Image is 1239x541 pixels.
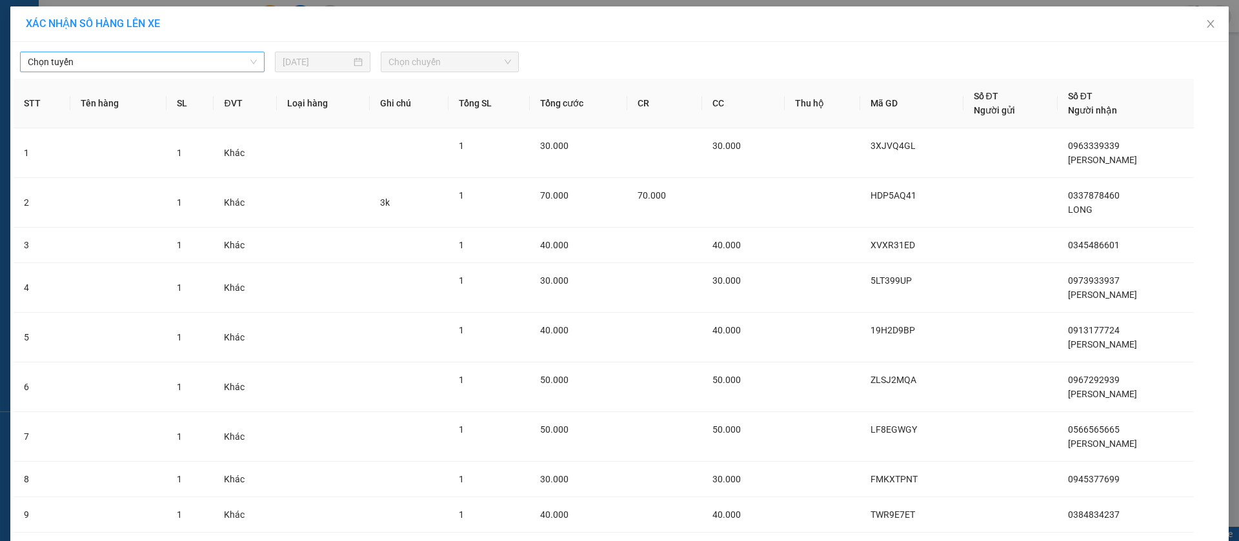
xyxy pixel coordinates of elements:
span: 1 [177,382,182,392]
th: Tổng cước [530,79,627,128]
td: 1 [14,128,70,178]
span: 1 [459,240,464,250]
span: 1 [177,332,182,342]
span: ZLSJ2MQA [871,375,916,385]
span: 70.000 [638,190,666,201]
span: 1 [459,141,464,151]
td: 8 [14,462,70,497]
span: 1 [459,424,464,435]
span: 30.000 [712,474,741,484]
span: HDP5AQ41 [871,190,916,201]
span: 5LT399UP [871,275,912,286]
span: 40.000 [540,325,569,335]
span: 40.000 [712,509,741,520]
span: XVXR31ED [871,240,915,250]
span: 1 [177,197,182,208]
span: 0973933937 [1068,275,1120,286]
span: 50.000 [712,424,741,435]
span: 0967292939 [1068,375,1120,385]
span: 19H2D9BP [871,325,915,335]
td: 3 [14,228,70,263]
span: 1 [177,474,182,484]
span: Chọn tuyến [28,52,257,72]
th: Mã GD [860,79,963,128]
th: STT [14,79,70,128]
span: Số ĐT [1068,91,1093,101]
span: Người gửi [974,105,1015,115]
td: 2 [14,178,70,228]
span: LF8EGWGY [871,424,917,435]
span: 0566565665 [1068,424,1120,435]
span: 0337878460 [1068,190,1120,201]
span: [PERSON_NAME] [1068,339,1137,349]
span: Người nhận [1068,105,1117,115]
th: CC [702,79,785,128]
span: 30.000 [712,141,741,151]
span: 0384834237 [1068,509,1120,520]
span: XÁC NHẬN SỐ HÀNG LÊN XE [26,17,160,30]
span: 0963339339 [1068,141,1120,151]
td: Khác [214,412,276,462]
td: 9 [14,497,70,533]
span: 3k [380,197,390,208]
span: [PERSON_NAME] [1068,155,1137,165]
span: 50.000 [712,375,741,385]
td: Khác [214,462,276,497]
span: 50.000 [540,375,569,385]
span: FMKXTPNT [871,474,918,484]
span: 1 [177,148,182,158]
td: 6 [14,362,70,412]
span: 30.000 [540,141,569,151]
span: LONG [1068,204,1093,215]
td: Khác [214,263,276,313]
span: 50.000 [540,424,569,435]
span: [PERSON_NAME] [1068,438,1137,449]
th: CR [627,79,702,128]
td: Khác [214,178,276,228]
th: Ghi chú [370,79,448,128]
span: 3XJVQ4GL [871,141,916,151]
span: 40.000 [712,240,741,250]
span: 1 [177,240,182,250]
th: Tên hàng [70,79,166,128]
td: 7 [14,412,70,462]
span: 1 [177,509,182,520]
th: ĐVT [214,79,276,128]
td: Khác [214,313,276,362]
span: 30.000 [540,275,569,286]
span: 1 [459,375,464,385]
th: Loại hàng [277,79,370,128]
span: 1 [177,282,182,293]
td: 5 [14,313,70,362]
span: Số ĐT [974,91,998,101]
td: Khác [214,228,276,263]
td: Khác [214,362,276,412]
span: TWR9E7ET [871,509,915,520]
span: [PERSON_NAME] [1068,389,1137,399]
span: 0945377699 [1068,474,1120,484]
td: Khác [214,497,276,533]
span: 1 [459,190,464,201]
span: 40.000 [540,509,569,520]
span: 40.000 [712,325,741,335]
span: 0913177724 [1068,325,1120,335]
span: 1 [459,509,464,520]
span: 30.000 [540,474,569,484]
button: Close [1193,6,1229,43]
span: 30.000 [712,275,741,286]
th: Thu hộ [785,79,860,128]
span: close [1205,19,1216,29]
span: 1 [177,431,182,442]
td: Khác [214,128,276,178]
th: SL [166,79,214,128]
span: 40.000 [540,240,569,250]
th: Tổng SL [448,79,530,128]
td: 4 [14,263,70,313]
span: 1 [459,275,464,286]
input: 12/08/2025 [283,55,351,69]
span: 70.000 [540,190,569,201]
span: 1 [459,474,464,484]
span: 1 [459,325,464,335]
span: [PERSON_NAME] [1068,290,1137,300]
span: 0345486601 [1068,240,1120,250]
